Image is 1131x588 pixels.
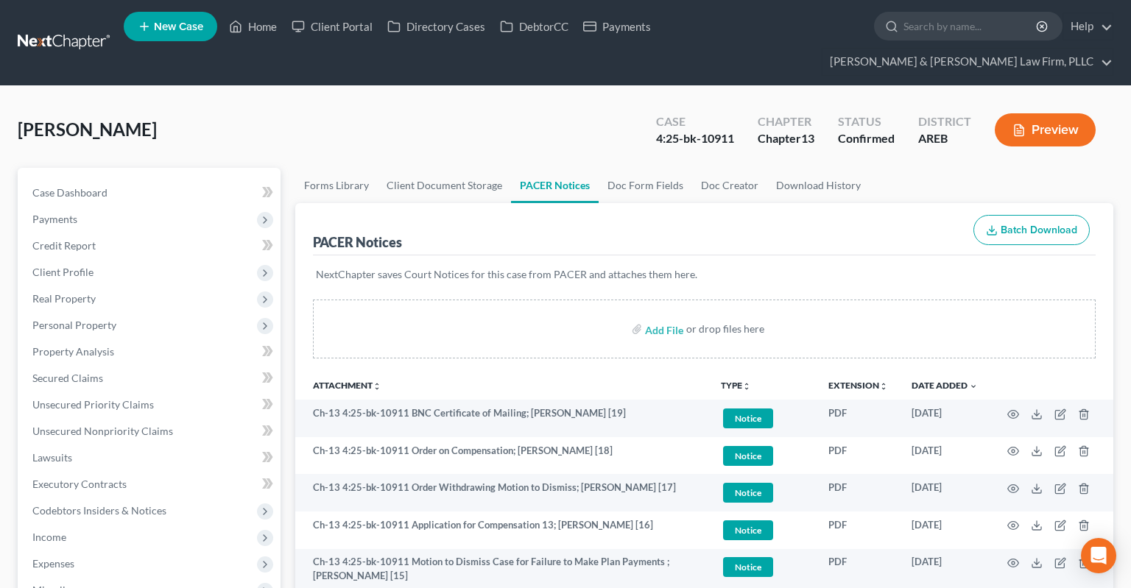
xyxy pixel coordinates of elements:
[973,215,1090,246] button: Batch Download
[721,444,805,468] a: Notice
[828,380,888,391] a: Extensionunfold_more
[918,130,971,147] div: AREB
[969,382,978,391] i: expand_more
[721,518,805,542] a: Notice
[692,168,767,203] a: Doc Creator
[723,557,773,577] span: Notice
[900,437,990,475] td: [DATE]
[801,131,814,145] span: 13
[21,180,281,206] a: Case Dashboard
[879,382,888,391] i: unfold_more
[900,474,990,511] td: [DATE]
[373,382,381,391] i: unfold_more
[599,168,692,203] a: Doc Form Fields
[656,113,734,130] div: Case
[838,130,895,147] div: Confirmed
[295,437,709,475] td: Ch-13 4:25-bk-10911 Order on Compensation; [PERSON_NAME] [18]
[316,267,1093,282] p: NextChapter saves Court Notices for this case from PACER and attaches them here.
[295,168,378,203] a: Forms Library
[723,520,773,540] span: Notice
[378,168,511,203] a: Client Document Storage
[295,474,709,511] td: Ch-13 4:25-bk-10911 Order Withdrawing Motion to Dismiss; [PERSON_NAME] [17]
[817,437,900,475] td: PDF
[32,266,94,278] span: Client Profile
[723,483,773,503] span: Notice
[32,372,103,384] span: Secured Claims
[817,400,900,437] td: PDF
[723,446,773,466] span: Notice
[295,400,709,437] td: Ch-13 4:25-bk-10911 BNC Certificate of Mailing; [PERSON_NAME] [19]
[222,13,284,40] a: Home
[721,406,805,431] a: Notice
[758,113,814,130] div: Chapter
[21,339,281,365] a: Property Analysis
[995,113,1096,146] button: Preview
[21,392,281,418] a: Unsecured Priority Claims
[380,13,493,40] a: Directory Cases
[742,382,751,391] i: unfold_more
[154,21,203,32] span: New Case
[295,511,709,549] td: Ch-13 4:25-bk-10911 Application for Compensation 13; [PERSON_NAME] [16]
[32,557,74,570] span: Expenses
[721,481,805,505] a: Notice
[313,233,402,251] div: PACER Notices
[511,168,599,203] a: PACER Notices
[721,381,751,391] button: TYPEunfold_more
[767,168,870,203] a: Download History
[817,511,900,549] td: PDF
[817,474,900,511] td: PDF
[32,531,66,543] span: Income
[21,233,281,259] a: Credit Report
[900,511,990,549] td: [DATE]
[912,380,978,391] a: Date Added expand_more
[32,186,108,199] span: Case Dashboard
[32,478,127,490] span: Executory Contracts
[918,113,971,130] div: District
[32,319,116,331] span: Personal Property
[32,425,173,437] span: Unsecured Nonpriority Claims
[686,322,764,336] div: or drop files here
[313,380,381,391] a: Attachmentunfold_more
[32,239,96,252] span: Credit Report
[576,13,658,40] a: Payments
[656,130,734,147] div: 4:25-bk-10911
[32,504,166,517] span: Codebtors Insiders & Notices
[900,400,990,437] td: [DATE]
[723,408,773,428] span: Notice
[758,130,814,147] div: Chapter
[32,213,77,225] span: Payments
[21,471,281,497] a: Executory Contracts
[1001,224,1077,236] span: Batch Download
[822,49,1113,75] a: [PERSON_NAME] & [PERSON_NAME] Law Firm, PLLC
[838,113,895,130] div: Status
[903,13,1038,40] input: Search by name...
[21,365,281,392] a: Secured Claims
[32,398,154,411] span: Unsecured Priority Claims
[32,292,96,305] span: Real Property
[493,13,576,40] a: DebtorCC
[284,13,380,40] a: Client Portal
[32,345,114,358] span: Property Analysis
[1081,538,1116,573] div: Open Intercom Messenger
[1063,13,1113,40] a: Help
[21,418,281,444] a: Unsecured Nonpriority Claims
[721,555,805,579] a: Notice
[32,451,72,464] span: Lawsuits
[18,118,157,140] span: [PERSON_NAME]
[21,444,281,471] a: Lawsuits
